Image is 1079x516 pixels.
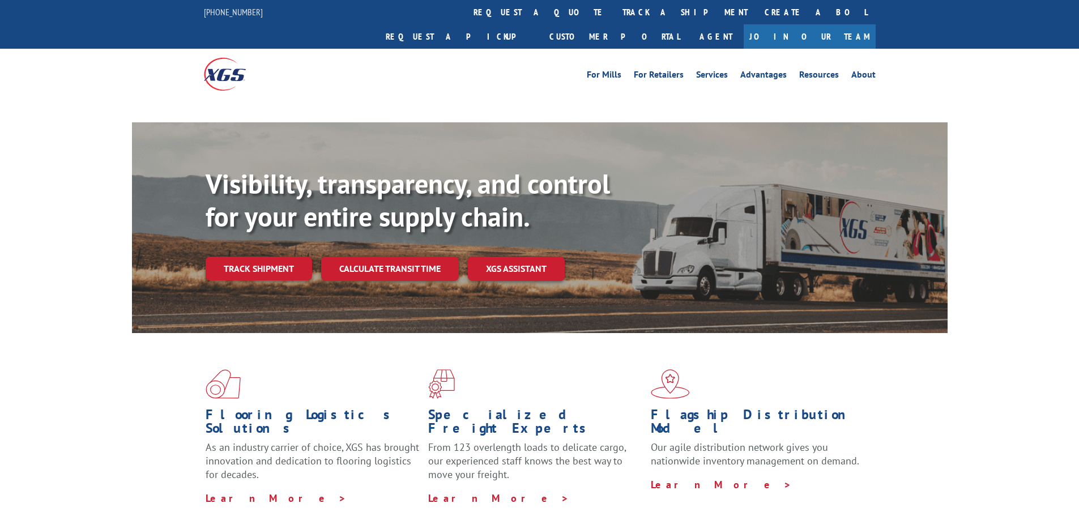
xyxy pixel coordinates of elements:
[541,24,688,49] a: Customer Portal
[206,492,347,505] a: Learn More >
[744,24,876,49] a: Join Our Team
[651,441,859,467] span: Our agile distribution network gives you nationwide inventory management on demand.
[206,369,241,399] img: xgs-icon-total-supply-chain-intelligence-red
[428,408,642,441] h1: Specialized Freight Experts
[799,70,839,83] a: Resources
[468,257,565,281] a: XGS ASSISTANT
[206,441,419,481] span: As an industry carrier of choice, XGS has brought innovation and dedication to flooring logistics...
[851,70,876,83] a: About
[377,24,541,49] a: Request a pickup
[206,257,312,280] a: Track shipment
[204,6,263,18] a: [PHONE_NUMBER]
[688,24,744,49] a: Agent
[428,441,642,491] p: From 123 overlength loads to delicate cargo, our experienced staff knows the best way to move you...
[696,70,728,83] a: Services
[651,408,865,441] h1: Flagship Distribution Model
[634,70,684,83] a: For Retailers
[651,478,792,491] a: Learn More >
[321,257,459,281] a: Calculate transit time
[740,70,787,83] a: Advantages
[206,408,420,441] h1: Flooring Logistics Solutions
[651,369,690,399] img: xgs-icon-flagship-distribution-model-red
[428,369,455,399] img: xgs-icon-focused-on-flooring-red
[587,70,621,83] a: For Mills
[206,166,610,234] b: Visibility, transparency, and control for your entire supply chain.
[428,492,569,505] a: Learn More >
